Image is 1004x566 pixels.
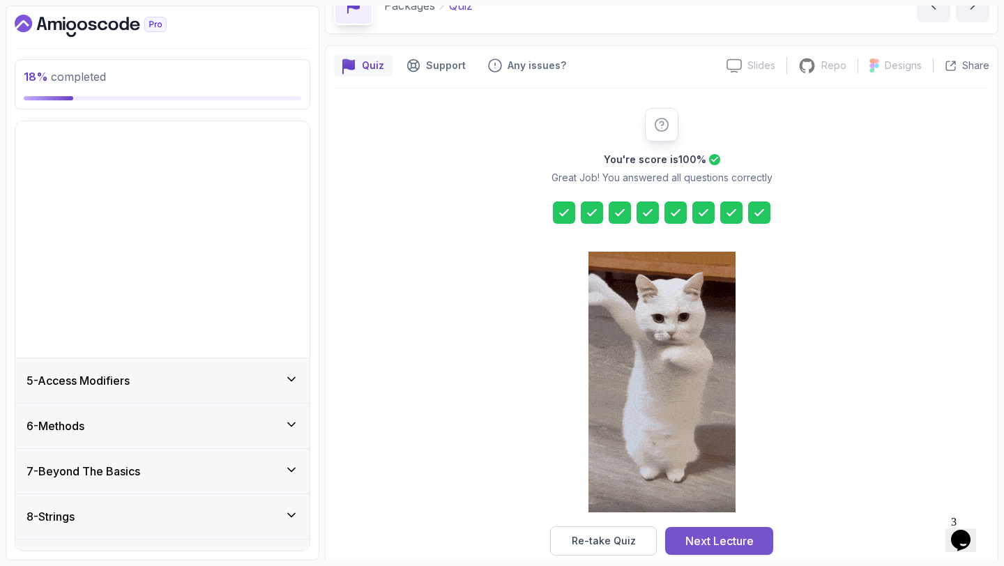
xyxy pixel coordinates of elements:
[15,449,310,494] button: 7-Beyond The Basics
[398,54,474,77] button: Support button
[362,59,384,72] p: Quiz
[508,59,566,72] p: Any issues?
[945,510,990,552] iframe: chat widget
[665,527,773,555] button: Next Lecture
[572,534,636,548] div: Re-take Quiz
[26,463,140,480] h3: 7 - Beyond The Basics
[334,54,393,77] button: quiz button
[26,508,75,525] h3: 8 - Strings
[885,59,922,72] p: Designs
[962,59,989,72] p: Share
[821,59,846,72] p: Repo
[747,59,775,72] p: Slides
[685,533,754,549] div: Next Lecture
[933,59,989,72] button: Share
[426,59,466,72] p: Support
[552,171,773,185] p: Great Job! You answered all questions correctly
[15,15,199,37] a: Dashboard
[26,418,84,434] h3: 6 - Methods
[15,404,310,448] button: 6-Methods
[24,70,106,84] span: completed
[15,494,310,539] button: 8-Strings
[588,252,736,512] img: cool-cat
[480,54,575,77] button: Feedback button
[26,372,130,389] h3: 5 - Access Modifiers
[24,70,48,84] span: 18 %
[550,526,657,556] button: Re-take Quiz
[604,153,706,167] h2: You're score is 100 %
[15,358,310,403] button: 5-Access Modifiers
